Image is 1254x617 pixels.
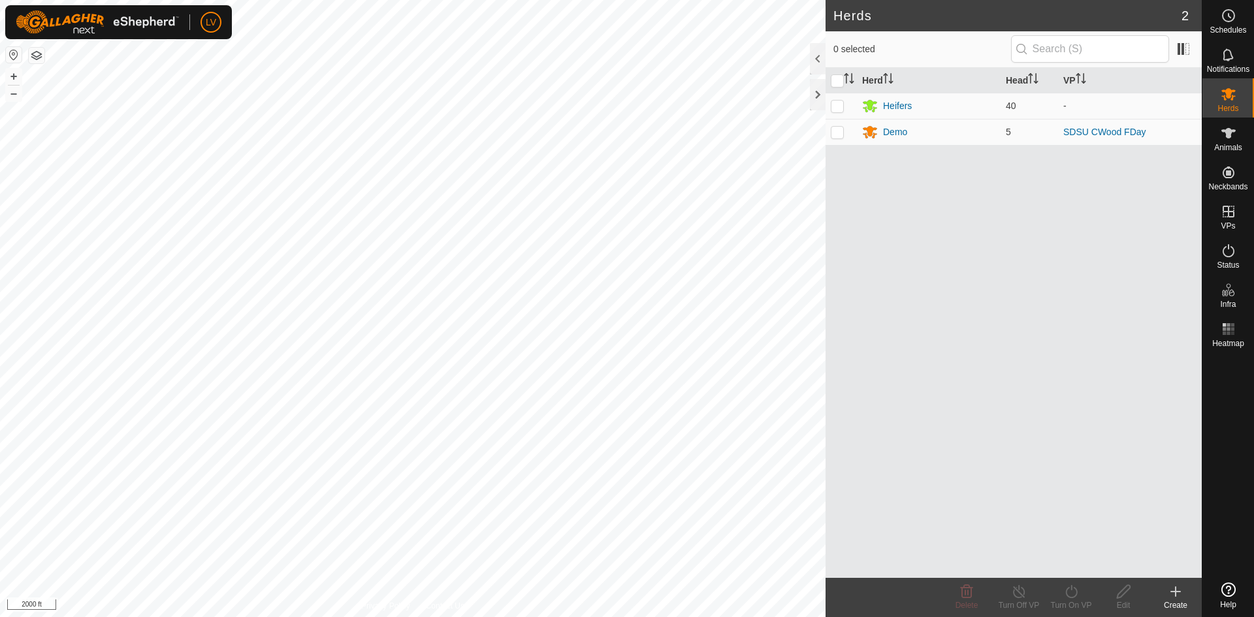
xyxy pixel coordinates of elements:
p-sorticon: Activate to sort [883,75,893,86]
span: Delete [956,601,978,610]
a: Help [1202,577,1254,614]
p-sorticon: Activate to sort [1076,75,1086,86]
span: 2 [1182,6,1189,25]
span: Neckbands [1208,183,1247,191]
span: Infra [1220,300,1236,308]
span: Notifications [1207,65,1249,73]
span: 5 [1006,127,1011,137]
span: 0 selected [833,42,1011,56]
div: Edit [1097,599,1149,611]
a: Contact Us [426,600,464,612]
a: SDSU CWood FDay [1063,127,1146,137]
th: VP [1058,68,1202,93]
div: Demo [883,125,907,139]
button: Map Layers [29,48,44,63]
input: Search (S) [1011,35,1169,63]
span: Schedules [1210,26,1246,34]
th: Head [1001,68,1058,93]
div: Create [1149,599,1202,611]
p-sorticon: Activate to sort [844,75,854,86]
button: Reset Map [6,47,22,63]
h2: Herds [833,8,1182,24]
td: - [1058,93,1202,119]
th: Herd [857,68,1001,93]
div: Turn On VP [1045,599,1097,611]
span: 40 [1006,101,1016,111]
span: Help [1220,601,1236,609]
div: Turn Off VP [993,599,1045,611]
span: Status [1217,261,1239,269]
a: Privacy Policy [361,600,410,612]
span: VPs [1221,222,1235,230]
p-sorticon: Activate to sort [1028,75,1038,86]
img: Gallagher Logo [16,10,179,34]
span: Heatmap [1212,340,1244,347]
span: Animals [1214,144,1242,151]
span: Herds [1217,104,1238,112]
span: LV [206,16,216,29]
button: + [6,69,22,84]
button: – [6,86,22,101]
div: Heifers [883,99,912,113]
